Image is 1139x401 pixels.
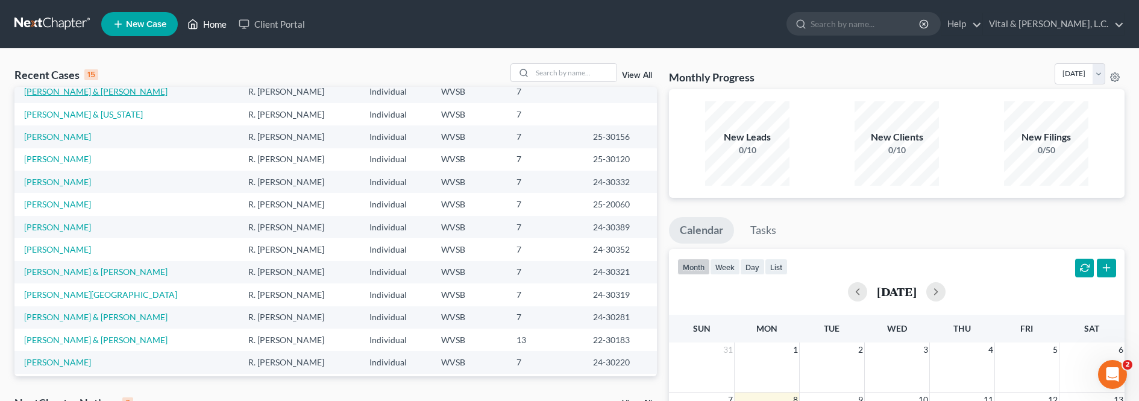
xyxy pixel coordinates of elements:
[239,329,360,351] td: R. [PERSON_NAME]
[24,154,91,164] a: [PERSON_NAME]
[710,259,740,275] button: week
[24,86,168,96] a: [PERSON_NAME] & [PERSON_NAME]
[756,323,777,333] span: Mon
[24,312,168,322] a: [PERSON_NAME] & [PERSON_NAME]
[239,374,360,396] td: R. [PERSON_NAME]
[24,131,91,142] a: [PERSON_NAME]
[360,103,432,125] td: Individual
[1052,343,1059,357] span: 5
[431,171,507,193] td: WVSB
[507,261,583,283] td: 7
[583,148,657,171] td: 25-30120
[983,13,1124,35] a: Vital & [PERSON_NAME], L.C.
[507,103,583,125] td: 7
[705,130,789,144] div: New Leads
[239,238,360,260] td: R. [PERSON_NAME]
[239,283,360,306] td: R. [PERSON_NAME]
[765,259,788,275] button: list
[705,144,789,156] div: 0/10
[824,323,839,333] span: Tue
[855,130,939,144] div: New Clients
[583,261,657,283] td: 24-30321
[360,374,432,396] td: Individual
[431,306,507,329] td: WVSB
[24,244,91,254] a: [PERSON_NAME]
[360,329,432,351] td: Individual
[583,306,657,329] td: 24-30281
[431,329,507,351] td: WVSB
[1098,360,1127,389] iframe: Intercom live chat
[24,222,91,232] a: [PERSON_NAME]
[84,69,98,80] div: 15
[14,68,98,82] div: Recent Cases
[693,323,711,333] span: Sun
[507,283,583,306] td: 7
[181,13,233,35] a: Home
[507,148,583,171] td: 7
[126,20,166,29] span: New Case
[431,374,507,396] td: WVSB
[1117,343,1125,357] span: 6
[507,238,583,260] td: 7
[507,216,583,238] td: 7
[1123,360,1132,370] span: 2
[507,329,583,351] td: 13
[887,323,907,333] span: Wed
[669,70,755,84] h3: Monthly Progress
[722,343,734,357] span: 31
[239,148,360,171] td: R. [PERSON_NAME]
[583,329,657,351] td: 22-30183
[360,306,432,329] td: Individual
[239,261,360,283] td: R. [PERSON_NAME]
[941,13,982,35] a: Help
[239,103,360,125] td: R. [PERSON_NAME]
[431,351,507,373] td: WVSB
[24,199,91,209] a: [PERSON_NAME]
[239,193,360,215] td: R. [PERSON_NAME]
[24,109,143,119] a: [PERSON_NAME] & [US_STATE]
[740,259,765,275] button: day
[24,289,177,300] a: [PERSON_NAME][GEOGRAPHIC_DATA]
[431,125,507,148] td: WVSB
[583,125,657,148] td: 25-30156
[233,13,311,35] a: Client Portal
[24,335,168,345] a: [PERSON_NAME] & [PERSON_NAME]
[239,125,360,148] td: R. [PERSON_NAME]
[677,259,710,275] button: month
[360,238,432,260] td: Individual
[360,171,432,193] td: Individual
[857,343,864,357] span: 2
[1004,144,1088,156] div: 0/50
[360,283,432,306] td: Individual
[24,357,91,367] a: [PERSON_NAME]
[431,261,507,283] td: WVSB
[360,216,432,238] td: Individual
[360,351,432,373] td: Individual
[507,125,583,148] td: 7
[360,148,432,171] td: Individual
[507,374,583,396] td: 7
[583,171,657,193] td: 24-30332
[24,267,168,277] a: [PERSON_NAME] & [PERSON_NAME]
[431,148,507,171] td: WVSB
[669,217,734,244] a: Calendar
[1004,130,1088,144] div: New Filings
[792,343,799,357] span: 1
[507,193,583,215] td: 7
[953,323,971,333] span: Thu
[239,80,360,103] td: R. [PERSON_NAME]
[987,343,994,357] span: 4
[431,238,507,260] td: WVSB
[431,193,507,215] td: WVSB
[532,64,617,81] input: Search by name...
[239,351,360,373] td: R. [PERSON_NAME]
[583,283,657,306] td: 24-30319
[811,13,921,35] input: Search by name...
[877,285,917,298] h2: [DATE]
[431,80,507,103] td: WVSB
[622,71,652,80] a: View All
[583,238,657,260] td: 24-30352
[360,80,432,103] td: Individual
[583,216,657,238] td: 24-30389
[239,306,360,329] td: R. [PERSON_NAME]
